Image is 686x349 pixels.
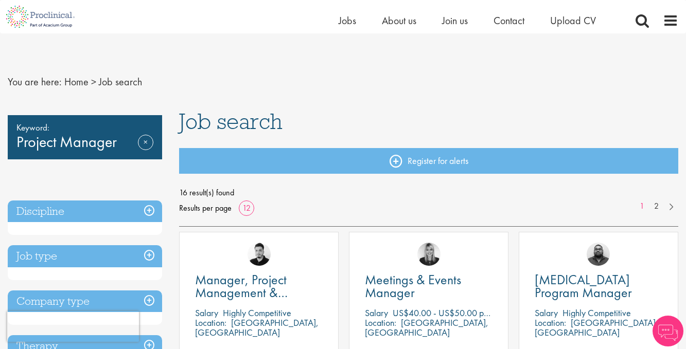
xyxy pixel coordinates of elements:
a: Join us [442,14,468,27]
span: Location: [195,317,226,328]
p: Highly Competitive [562,307,631,319]
span: Location: [535,317,566,328]
img: Chatbot [653,316,683,346]
span: Keyword: [16,120,153,135]
p: [GEOGRAPHIC_DATA], [GEOGRAPHIC_DATA] [535,317,658,338]
h3: Job type [8,245,162,267]
span: Manager, Project Management & Operational Delivery [195,271,306,314]
a: 1 [635,200,649,212]
span: Salary [535,307,558,319]
a: Upload CV [550,14,596,27]
a: 12 [239,203,254,213]
p: [GEOGRAPHIC_DATA], [GEOGRAPHIC_DATA] [195,317,319,338]
img: Anderson Maldonado [248,243,271,266]
a: Contact [494,14,524,27]
span: Job search [99,75,142,88]
h3: Company type [8,290,162,313]
a: Remove [138,135,153,164]
span: Salary [195,307,218,319]
span: Job search [179,107,283,135]
a: 2 [649,200,664,212]
img: Janelle Jones [417,243,441,266]
span: > [91,75,96,88]
span: Meetings & Events Manager [365,271,461,301]
a: Meetings & Events Manager [365,273,492,299]
p: [GEOGRAPHIC_DATA], [GEOGRAPHIC_DATA] [365,317,488,338]
div: Project Manager [8,115,162,159]
p: Highly Competitive [223,307,291,319]
a: About us [382,14,416,27]
a: [MEDICAL_DATA] Program Manager [535,273,662,299]
span: 16 result(s) found [179,185,678,200]
iframe: reCAPTCHA [7,311,139,342]
span: Salary [365,307,388,319]
a: breadcrumb link [64,75,89,88]
img: Ashley Bennett [587,243,610,266]
h3: Discipline [8,200,162,223]
span: You are here: [8,75,62,88]
a: Jobs [339,14,356,27]
a: Register for alerts [179,148,678,174]
span: Results per page [179,200,232,216]
p: US$40.00 - US$50.00 per hour [393,307,508,319]
span: [MEDICAL_DATA] Program Manager [535,271,632,301]
a: Manager, Project Management & Operational Delivery [195,273,323,299]
span: Location: [365,317,396,328]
